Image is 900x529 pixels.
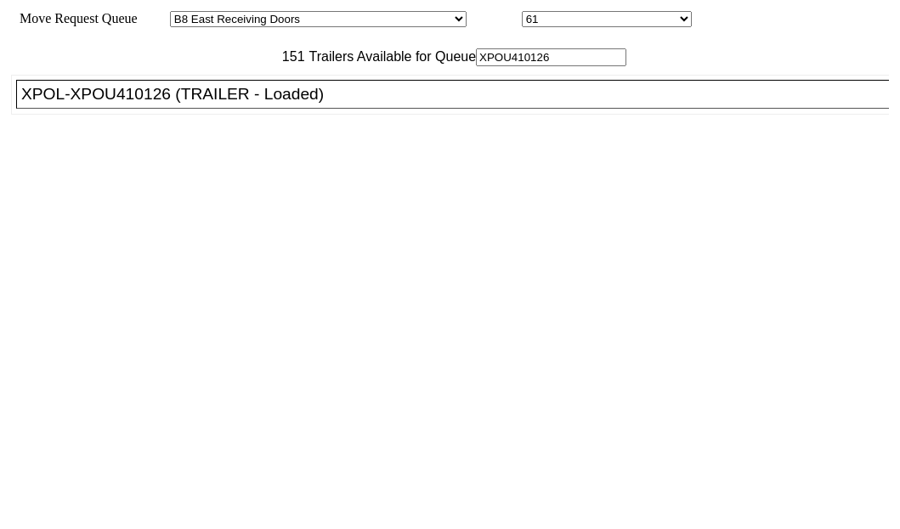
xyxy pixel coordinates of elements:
span: Move Request Queue [11,11,138,25]
span: Area [140,11,167,25]
div: XPOL-XPOU410126 (TRAILER - Loaded) [21,85,899,104]
input: Filter Available Trailers [476,48,626,66]
span: 151 [274,49,305,64]
span: Trailers Available for Queue [305,49,477,64]
span: Location [470,11,518,25]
